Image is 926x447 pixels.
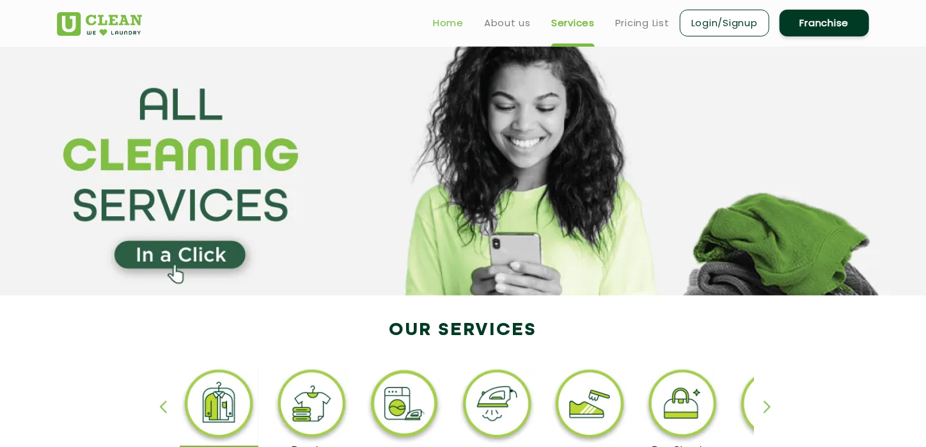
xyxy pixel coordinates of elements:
[484,15,531,31] a: About us
[643,366,722,445] img: bag_cleaning_11zon.webp
[680,10,769,36] a: Login/Signup
[615,15,670,31] a: Pricing List
[780,10,869,36] a: Franchise
[551,366,629,446] img: shoe_cleaning_11zon.webp
[272,366,351,445] img: premium_laundry_cleaning_11zon.webp
[458,366,537,446] img: steam_ironing_11zon.webp
[736,366,815,446] img: sofa_cleaning_11zon.webp
[180,366,258,446] img: dry_cleaning_11zon.webp
[433,15,464,31] a: Home
[365,366,444,446] img: laundry_cleaning_11zon.webp
[57,12,142,36] img: UClean Laundry and Dry Cleaning
[551,15,595,31] a: Services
